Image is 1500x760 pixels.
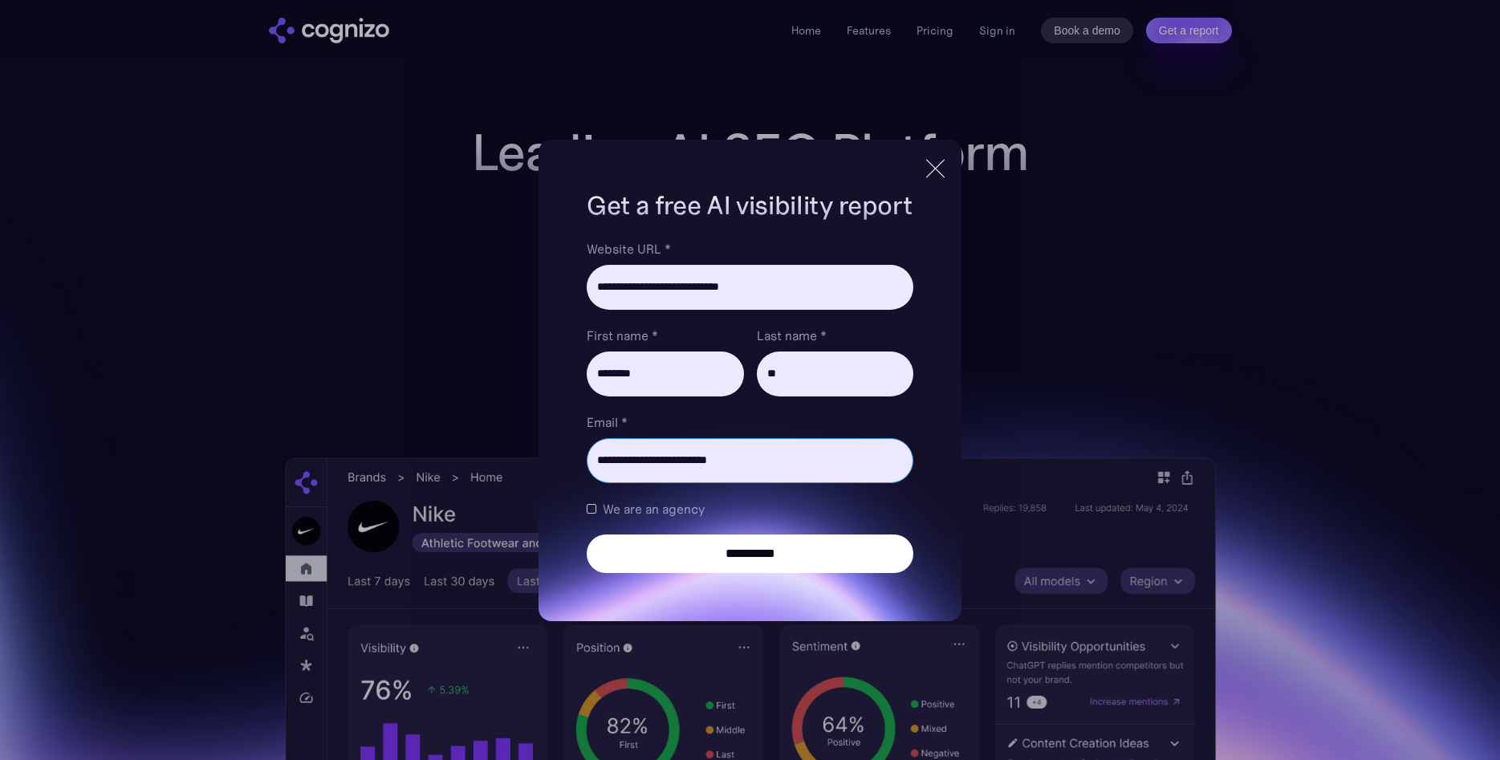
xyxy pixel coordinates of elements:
[757,326,913,345] label: Last name *
[587,239,913,573] form: Brand Report Form
[587,239,913,258] label: Website URL *
[587,326,743,345] label: First name *
[603,499,705,518] span: We are an agency
[587,413,913,432] label: Email *
[587,188,913,223] h1: Get a free AI visibility report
